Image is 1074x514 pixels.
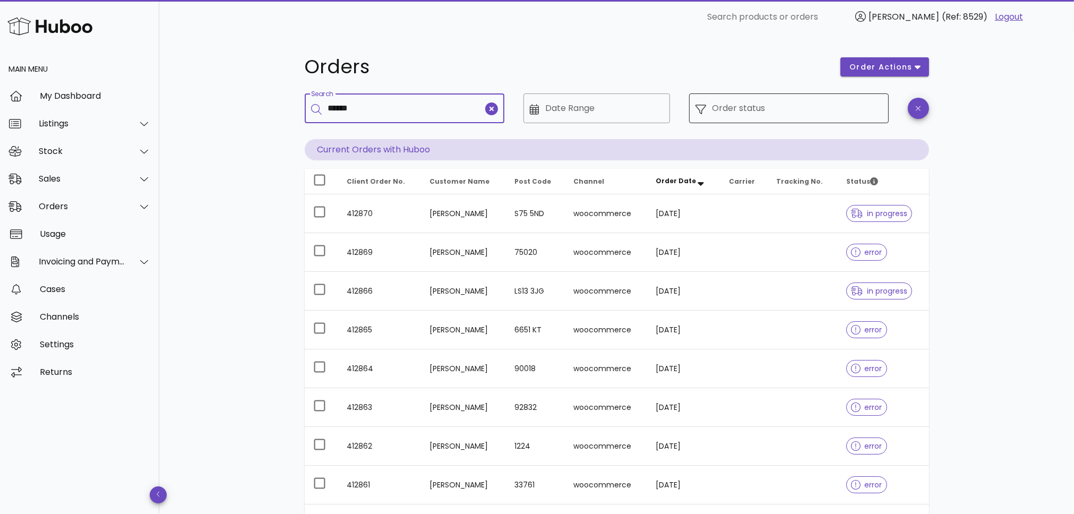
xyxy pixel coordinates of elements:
[720,169,768,194] th: Carrier
[851,210,907,217] span: in progress
[347,177,406,186] span: Client Order No.
[729,177,755,186] span: Carrier
[339,272,422,311] td: 412866
[39,256,125,267] div: Invoicing and Payments
[339,349,422,388] td: 412864
[311,90,333,98] label: Search
[849,62,913,73] span: order actions
[851,326,882,333] span: error
[40,312,151,322] div: Channels
[40,339,151,349] div: Settings
[656,176,696,185] span: Order Date
[39,118,125,128] div: Listings
[506,427,565,466] td: 1224
[647,311,720,349] td: [DATE]
[851,365,882,372] span: error
[565,194,647,233] td: woocommerce
[430,177,490,186] span: Customer Name
[485,102,498,115] button: clear icon
[851,249,882,256] span: error
[942,11,987,23] span: (Ref: 8529)
[565,272,647,311] td: woocommerce
[995,11,1023,23] a: Logout
[339,311,422,349] td: 412865
[573,177,604,186] span: Channel
[838,169,929,194] th: Status
[422,169,506,194] th: Customer Name
[647,272,720,311] td: [DATE]
[422,388,506,427] td: [PERSON_NAME]
[7,15,92,38] img: Huboo Logo
[565,311,647,349] td: woocommerce
[339,233,422,272] td: 412869
[305,139,929,160] p: Current Orders with Huboo
[776,177,823,186] span: Tracking No.
[565,388,647,427] td: woocommerce
[422,272,506,311] td: [PERSON_NAME]
[339,388,422,427] td: 412863
[565,466,647,504] td: woocommerce
[565,233,647,272] td: woocommerce
[846,177,878,186] span: Status
[647,466,720,504] td: [DATE]
[40,284,151,294] div: Cases
[506,169,565,194] th: Post Code
[851,404,882,411] span: error
[339,169,422,194] th: Client Order No.
[647,233,720,272] td: [DATE]
[851,287,907,295] span: in progress
[514,177,551,186] span: Post Code
[506,194,565,233] td: S75 5ND
[422,349,506,388] td: [PERSON_NAME]
[40,367,151,377] div: Returns
[40,229,151,239] div: Usage
[647,349,720,388] td: [DATE]
[339,427,422,466] td: 412862
[647,194,720,233] td: [DATE]
[422,466,506,504] td: [PERSON_NAME]
[840,57,929,76] button: order actions
[506,233,565,272] td: 75020
[506,349,565,388] td: 90018
[768,169,838,194] th: Tracking No.
[647,427,720,466] td: [DATE]
[422,194,506,233] td: [PERSON_NAME]
[339,466,422,504] td: 412861
[851,442,882,450] span: error
[647,169,720,194] th: Order Date: Sorted descending. Activate to remove sorting.
[39,146,125,156] div: Stock
[869,11,939,23] span: [PERSON_NAME]
[506,272,565,311] td: LS13 3JG
[851,481,882,489] span: error
[506,311,565,349] td: 6651 KT
[39,174,125,184] div: Sales
[506,388,565,427] td: 92832
[506,466,565,504] td: 33761
[40,91,151,101] div: My Dashboard
[305,57,828,76] h1: Orders
[422,311,506,349] td: [PERSON_NAME]
[565,349,647,388] td: woocommerce
[565,427,647,466] td: woocommerce
[647,388,720,427] td: [DATE]
[39,201,125,211] div: Orders
[422,427,506,466] td: [PERSON_NAME]
[422,233,506,272] td: [PERSON_NAME]
[565,169,647,194] th: Channel
[339,194,422,233] td: 412870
